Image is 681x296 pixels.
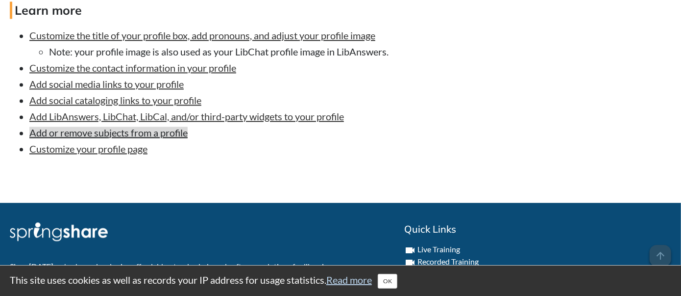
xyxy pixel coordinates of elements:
a: Add or remove subjects from a profile [29,127,188,138]
a: Customize the contact information in your profile [29,62,236,74]
p: Since [DATE] we've been developing affordable, standards-based software solutions for libraries, ... [10,261,333,294]
i: videocam [404,257,416,269]
a: Add social media links to your profile [29,78,184,90]
a: Add social cataloging links to your profile [29,94,201,106]
li: Note: your profile image is also used as your LibChat profile image in LibAnswers. [49,45,499,58]
a: arrow_upward [650,246,671,258]
a: Live Training [417,244,460,254]
button: Close [378,274,397,289]
a: Customize the title of your profile box, add pronouns, and adjust your profile image [29,29,375,41]
i: videocam [404,244,416,256]
h2: Quick Links [404,222,671,236]
a: Read more [326,274,372,286]
h4: Learn more [10,1,499,19]
a: Recorded Training [417,257,479,266]
a: Add LibAnswers, LibChat, LibCal, and/or third-party widgets to your profile [29,110,344,122]
img: Springshare [10,222,108,241]
a: Customize your profile page [29,143,147,155]
span: arrow_upward [650,245,671,267]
